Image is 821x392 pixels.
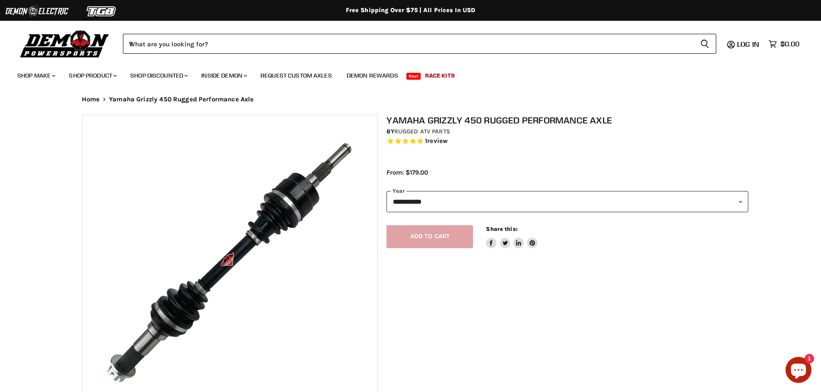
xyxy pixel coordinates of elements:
select: year [386,191,748,212]
a: Shop Discounted [124,67,193,84]
span: Rated 5.0 out of 5 stars 1 reviews [386,137,748,146]
inbox-online-store-chat: Shopify online store chat [783,357,814,385]
a: Request Custom Axles [254,67,338,84]
ul: Main menu [11,63,797,84]
a: Shop Product [62,67,122,84]
span: Log in [737,40,759,49]
nav: Breadcrumbs [64,96,757,103]
a: Log in [733,40,764,48]
h1: Yamaha Grizzly 450 Rugged Performance Axle [386,115,748,126]
a: Home [82,96,100,103]
a: Demon Rewards [340,67,405,84]
a: Race Kits [419,67,461,84]
img: TGB Logo 2 [69,3,134,19]
button: Search [693,34,716,54]
img: Demon Electric Logo 2 [4,3,69,19]
div: by [386,127,748,136]
input: When autocomplete results are available use up and down arrows to review and enter to select [123,34,693,54]
img: Demon Powersports [17,28,112,59]
span: From: $179.00 [386,168,428,176]
a: Inside Demon [195,67,252,84]
span: review [427,137,448,145]
span: Yamaha Grizzly 450 Rugged Performance Axle [109,96,254,103]
a: Shop Make [11,67,61,84]
a: $0.00 [764,38,804,50]
a: Rugged ATV Parts [394,128,450,135]
form: Product [123,34,716,54]
span: Share this: [486,226,517,232]
span: $0.00 [780,40,799,48]
span: 1 reviews [425,137,448,145]
span: New! [406,73,421,80]
aside: Share this: [486,225,538,248]
div: Free Shipping Over $75 | All Prices In USD [64,6,757,14]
